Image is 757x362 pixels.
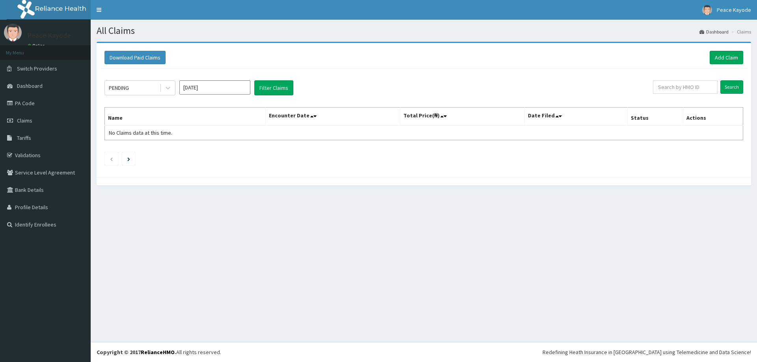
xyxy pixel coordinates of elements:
h1: All Claims [97,26,751,36]
span: Tariffs [17,134,31,141]
a: Next page [127,155,130,162]
th: Date Filed [524,108,627,126]
a: RelianceHMO [141,349,175,356]
th: Name [105,108,266,126]
img: User Image [4,24,22,41]
th: Status [627,108,683,126]
th: Encounter Date [265,108,400,126]
img: User Image [702,5,712,15]
button: Filter Claims [254,80,293,95]
input: Select Month and Year [179,80,250,95]
a: Online [28,43,47,48]
strong: Copyright © 2017 . [97,349,176,356]
button: Download Paid Claims [104,51,166,64]
span: Claims [17,117,32,124]
div: Redefining Heath Insurance in [GEOGRAPHIC_DATA] using Telemedicine and Data Science! [543,348,751,356]
th: Actions [683,108,743,126]
span: Peace Kayode [717,6,751,13]
div: PENDING [109,84,129,92]
a: Dashboard [699,28,729,35]
th: Total Price(₦) [400,108,524,126]
li: Claims [729,28,751,35]
a: Add Claim [710,51,743,64]
span: Switch Providers [17,65,57,72]
input: Search [720,80,743,94]
footer: All rights reserved. [91,342,757,362]
input: Search by HMO ID [653,80,718,94]
span: Dashboard [17,82,43,89]
p: Peace Kayode [28,32,71,39]
a: Previous page [110,155,113,162]
span: No Claims data at this time. [109,129,172,136]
